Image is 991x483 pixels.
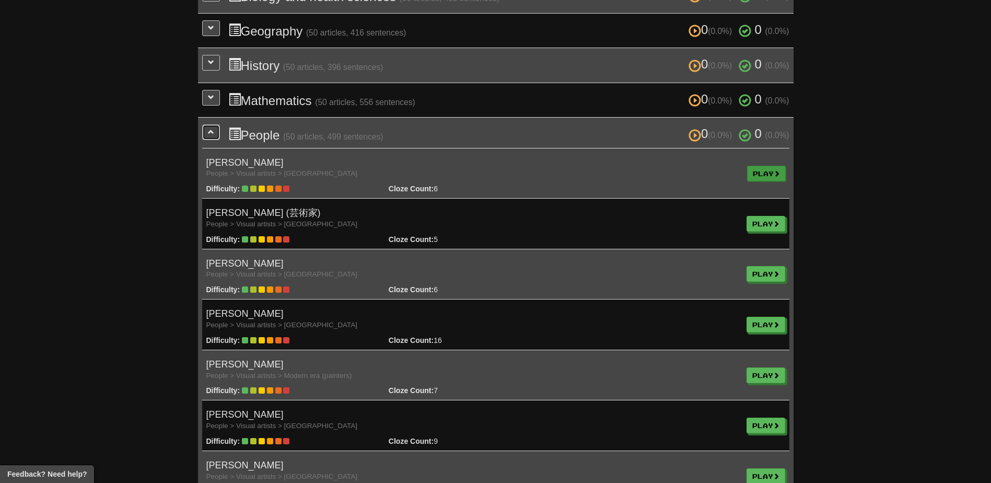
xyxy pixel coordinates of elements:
small: People > Visual artists > [GEOGRAPHIC_DATA] [206,270,358,278]
h4: [PERSON_NAME] [206,309,738,330]
small: (50 articles, 416 sentences) [306,28,406,37]
div: 16 [381,335,518,346]
div: 6 [381,284,518,295]
strong: Difficulty: [206,386,240,395]
strong: Cloze Count: [389,185,434,193]
h4: [PERSON_NAME] [206,410,738,431]
a: Play [747,216,785,232]
h3: People [228,127,789,142]
span: 0 [689,22,736,37]
small: (0.0%) [765,96,789,105]
h4: [PERSON_NAME] [206,158,738,179]
span: 0 [755,22,762,37]
a: Play [747,367,785,383]
h4: [PERSON_NAME] [206,259,738,280]
h3: History [228,57,789,73]
small: (0.0%) [765,61,789,70]
span: 0 [755,126,762,141]
small: People > Visual artists > [GEOGRAPHIC_DATA] [206,220,358,228]
strong: Difficulty: [206,437,240,445]
strong: Cloze Count: [389,437,434,445]
small: (50 articles, 396 sentences) [283,63,383,72]
a: Play [747,317,785,332]
strong: Cloze Count: [389,336,434,344]
small: People > Visual artists > [GEOGRAPHIC_DATA] [206,422,358,430]
small: People > Visual artists > [GEOGRAPHIC_DATA] [206,169,358,177]
h3: Geography [228,23,789,38]
span: 0 [755,92,762,106]
h3: Mathematics [228,93,789,108]
small: (0.0%) [765,131,789,140]
strong: Cloze Count: [389,386,434,395]
div: 9 [381,436,518,446]
small: (0.0%) [765,27,789,36]
div: 5 [381,234,518,245]
strong: Cloze Count: [389,235,434,244]
a: Play [747,166,786,181]
small: (50 articles, 499 sentences) [283,132,383,141]
h4: [PERSON_NAME] [206,461,738,481]
strong: Difficulty: [206,235,240,244]
strong: Difficulty: [206,336,240,344]
small: (0.0%) [708,27,732,36]
div: 7 [381,385,518,396]
small: People > Visual artists > [GEOGRAPHIC_DATA] [206,321,358,329]
h4: [PERSON_NAME] [206,360,738,381]
strong: Difficulty: [206,285,240,294]
a: Play [747,266,785,282]
div: 6 [381,183,518,194]
small: (0.0%) [708,96,732,105]
h4: [PERSON_NAME] (芸術家) [206,208,738,229]
span: 0 [755,57,762,71]
small: (0.0%) [708,61,732,70]
span: 0 [689,92,736,106]
strong: Cloze Count: [389,285,434,294]
span: Open feedback widget [7,469,87,479]
small: People > Visual artists > [GEOGRAPHIC_DATA] [206,473,358,480]
small: (0.0%) [708,131,732,140]
small: (50 articles, 556 sentences) [315,98,415,107]
span: 0 [689,57,736,71]
small: People > Visual artists > Modern era (painters) [206,372,352,379]
a: Play [747,418,785,433]
span: 0 [689,126,736,141]
strong: Difficulty: [206,185,240,193]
